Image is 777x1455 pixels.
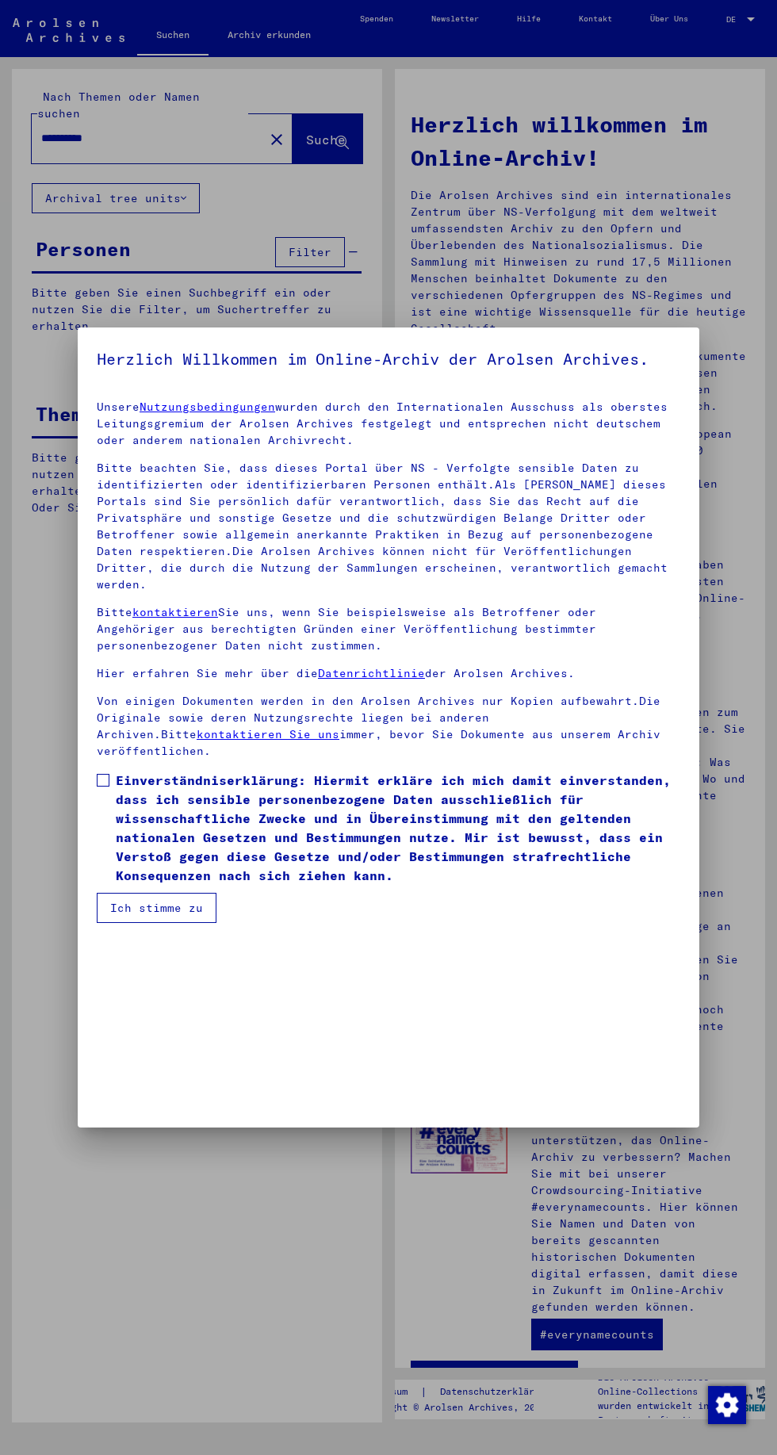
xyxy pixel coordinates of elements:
p: Von einigen Dokumenten werden in den Arolsen Archives nur Kopien aufbewahrt.Die Originale sowie d... [97,693,680,760]
a: Datenrichtlinie [318,666,425,680]
span: Einverständniserklärung: Hiermit erkläre ich mich damit einverstanden, dass ich sensible personen... [116,771,680,885]
button: Ich stimme zu [97,893,216,923]
a: Nutzungsbedingungen [140,400,275,414]
p: Bitte Sie uns, wenn Sie beispielsweise als Betroffener oder Angehöriger aus berechtigten Gründen ... [97,604,680,654]
h5: Herzlich Willkommen im Online-Archiv der Arolsen Archives. [97,347,680,372]
a: kontaktieren Sie uns [197,727,339,741]
img: Zustimmung ändern [708,1386,746,1424]
div: Zustimmung ändern [707,1385,745,1423]
p: Unsere wurden durch den Internationalen Ausschuss als oberstes Leitungsgremium der Arolsen Archiv... [97,399,680,449]
p: Bitte beachten Sie, dass dieses Portal über NS - Verfolgte sensible Daten zu identifizierten oder... [97,460,680,593]
a: kontaktieren [132,605,218,619]
p: Hier erfahren Sie mehr über die der Arolsen Archives. [97,665,680,682]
